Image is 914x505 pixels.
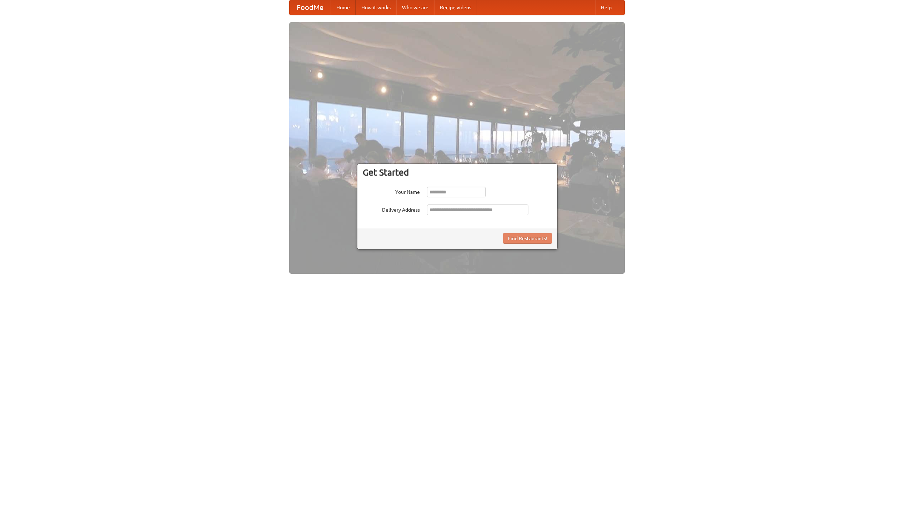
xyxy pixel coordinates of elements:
a: Home [331,0,356,15]
label: Your Name [363,187,420,196]
a: Recipe videos [434,0,477,15]
h3: Get Started [363,167,552,178]
a: FoodMe [290,0,331,15]
a: Who we are [396,0,434,15]
button: Find Restaurants! [503,233,552,244]
a: Help [595,0,617,15]
a: How it works [356,0,396,15]
label: Delivery Address [363,204,420,213]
